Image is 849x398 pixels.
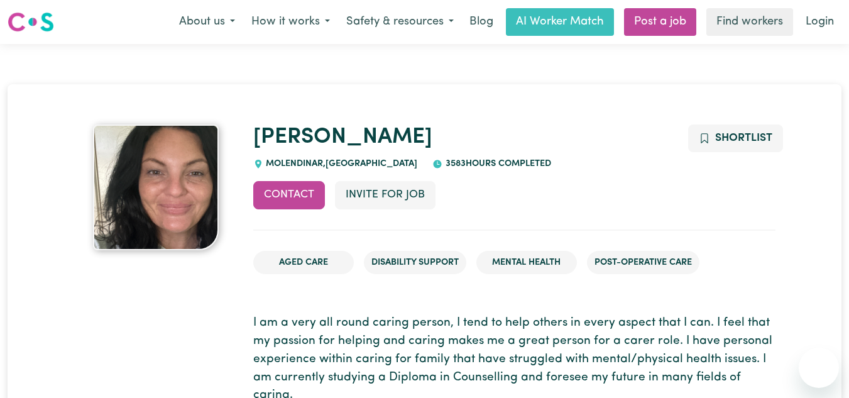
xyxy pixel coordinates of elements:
[338,9,462,35] button: Safety & resources
[253,181,325,209] button: Contact
[442,159,551,169] span: 3583 hours completed
[688,124,783,152] button: Add to shortlist
[799,348,839,388] iframe: Button to launch messaging window
[253,126,432,148] a: [PERSON_NAME]
[624,8,696,36] a: Post a job
[8,8,54,36] a: Careseekers logo
[715,133,772,143] span: Shortlist
[476,251,577,275] li: Mental Health
[263,159,418,169] span: MOLENDINAR , [GEOGRAPHIC_DATA]
[587,251,699,275] li: Post-operative care
[74,124,238,250] a: Jessica 's profile picture'
[706,8,793,36] a: Find workers
[8,11,54,33] img: Careseekers logo
[798,8,841,36] a: Login
[462,8,501,36] a: Blog
[253,251,354,275] li: Aged Care
[335,181,435,209] button: Invite for Job
[506,8,614,36] a: AI Worker Match
[364,251,466,275] li: Disability Support
[171,9,243,35] button: About us
[243,9,338,35] button: How it works
[93,124,219,250] img: Jessica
